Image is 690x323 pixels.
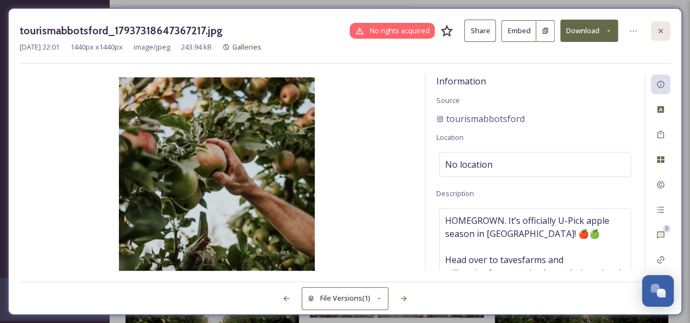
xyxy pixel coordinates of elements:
[436,75,486,87] span: Information
[369,26,429,36] span: No rights acquired
[642,275,674,307] button: Open Chat
[181,42,212,52] span: 243.94 kB
[20,23,223,39] h3: tourismabbotsford_17937318647367217.jpg
[445,214,625,319] span: HOMEGROWN. It’s officially U-Pick apple season in [GEOGRAPHIC_DATA]! 🍎🍏 Head over to tavesfarms a...
[560,20,618,42] button: Download
[436,112,525,125] a: tourismabbotsford
[134,42,170,52] span: image/jpeg
[501,20,536,42] button: Embed
[436,188,474,198] span: Description
[663,225,670,233] div: 0
[302,287,389,309] button: File Versions(1)
[70,42,123,52] span: 1440 px x 1440 px
[20,42,59,52] span: [DATE] 22:01
[446,112,525,125] span: tourismabbotsford
[445,158,493,171] span: No location
[436,95,460,105] span: Source
[436,132,464,142] span: Location
[232,42,261,52] span: Galleries
[464,20,496,42] button: Share
[20,77,414,273] img: 5d16a8403be9f53fe5ca8b6a1b0b9c2f1a38b921bddf8a06560774776dd294bb.jpg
